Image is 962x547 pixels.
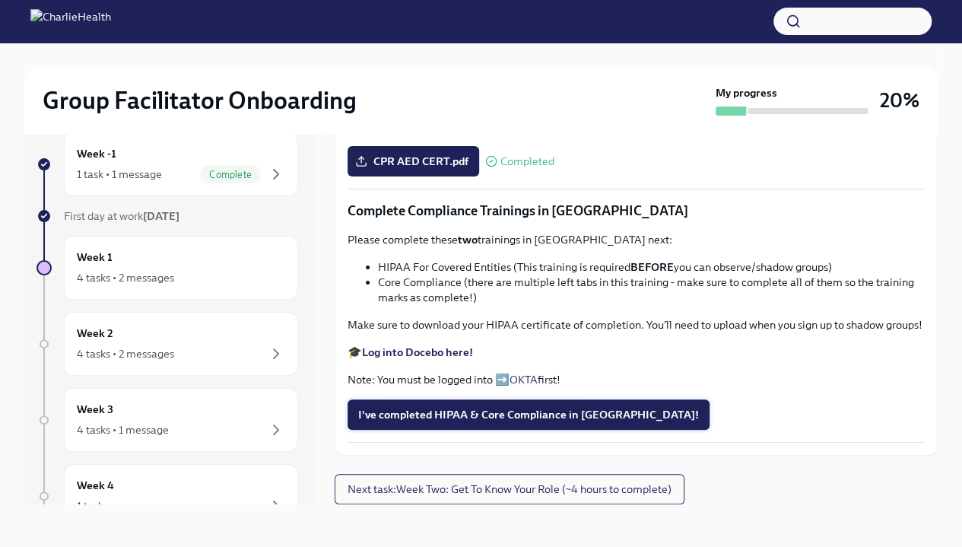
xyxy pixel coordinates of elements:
div: 1 task [77,498,103,514]
li: Core Compliance (there are multiple left tabs in this training - make sure to complete all of the... [378,275,925,305]
h6: Week 3 [77,401,113,418]
h6: Week 1 [77,249,113,266]
div: 4 tasks • 2 messages [77,270,174,285]
h6: Week 2 [77,325,113,342]
span: First day at work [64,209,179,223]
a: Week 41 task [37,464,298,528]
div: 1 task • 1 message [77,167,162,182]
p: Make sure to download your HIPAA certificate of completion. You'll need to upload when you sign u... [348,317,925,332]
span: CPR AED CERT.pdf [358,154,468,169]
p: Complete Compliance Trainings in [GEOGRAPHIC_DATA] [348,202,925,220]
span: I've completed HIPAA & Core Compliance in [GEOGRAPHIC_DATA]! [358,407,699,422]
h6: Week 4 [77,477,114,494]
li: HIPAA For Covered Entities (This training is required you can observe/shadow groups) [378,259,925,275]
strong: My progress [716,85,777,100]
a: Week 24 tasks • 2 messages [37,312,298,376]
p: Note: You must be logged into ➡️ first! [348,372,925,387]
h3: 20% [880,87,919,114]
img: CharlieHealth [30,9,111,33]
a: Week -11 task • 1 messageComplete [37,132,298,196]
a: Week 34 tasks • 1 message [37,388,298,452]
p: 🎓 [348,345,925,360]
div: 4 tasks • 1 message [77,422,169,437]
span: Next task : Week Two: Get To Know Your Role (~4 hours to complete) [348,482,671,497]
p: Please complete these trainings in [GEOGRAPHIC_DATA] next: [348,232,925,247]
strong: two [458,233,478,246]
a: Week 14 tasks • 2 messages [37,236,298,300]
button: I've completed HIPAA & Core Compliance in [GEOGRAPHIC_DATA]! [348,399,710,430]
a: Log into Docebo here! [362,345,473,359]
button: Next task:Week Two: Get To Know Your Role (~4 hours to complete) [335,474,684,504]
strong: [DATE] [143,209,179,223]
strong: BEFORE [630,260,674,274]
span: Complete [200,169,261,180]
label: CPR AED CERT.pdf [348,146,479,177]
a: First day at work[DATE] [37,208,298,224]
h2: Group Facilitator Onboarding [43,85,357,116]
div: 4 tasks • 2 messages [77,346,174,361]
a: OKTA [510,373,538,386]
span: Completed [500,156,554,167]
h6: Week -1 [77,145,116,162]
